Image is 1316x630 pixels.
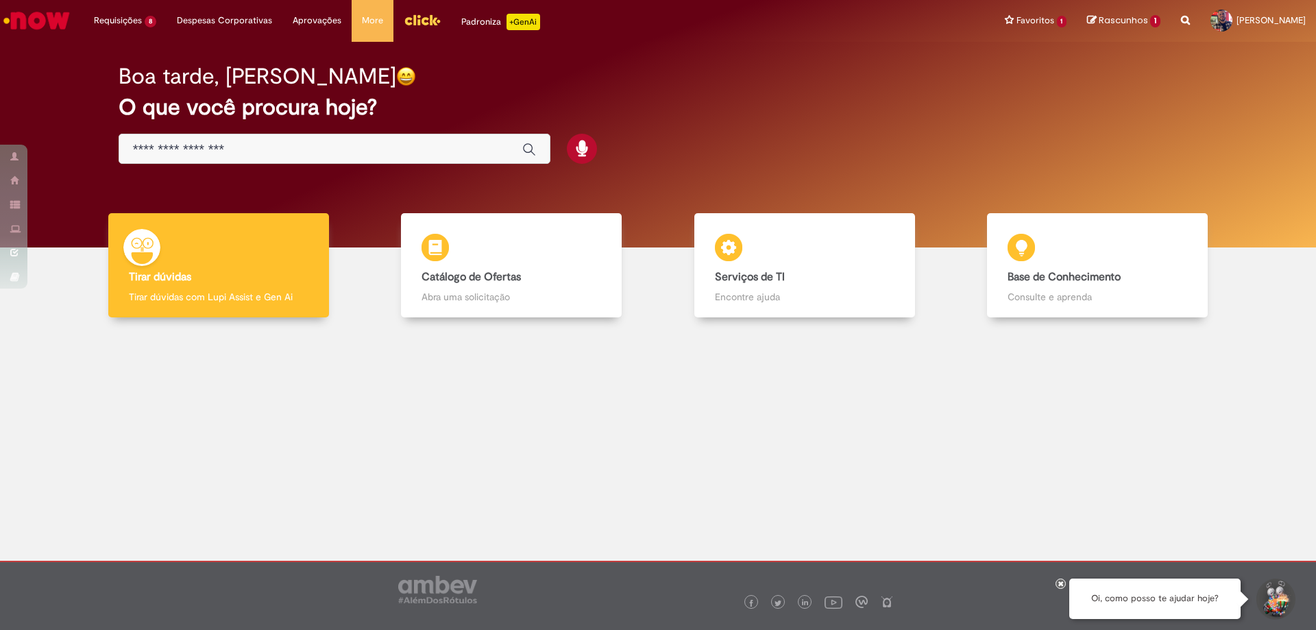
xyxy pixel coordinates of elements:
div: Oi, como posso te ajudar hoje? [1069,579,1241,619]
span: Despesas Corporativas [177,14,272,27]
span: More [362,14,383,27]
span: Requisições [94,14,142,27]
a: Tirar dúvidas Tirar dúvidas com Lupi Assist e Gen Ai [72,213,365,318]
img: logo_footer_twitter.png [775,600,781,607]
img: logo_footer_facebook.png [748,600,755,607]
a: Base de Conhecimento Consulte e aprenda [951,213,1245,318]
b: Tirar dúvidas [129,270,191,284]
span: 1 [1057,16,1067,27]
span: Aprovações [293,14,341,27]
img: happy-face.png [396,66,416,86]
h2: O que você procura hoje? [119,95,1198,119]
span: 8 [145,16,156,27]
p: Encontre ajuda [715,290,894,304]
h2: Boa tarde, [PERSON_NAME] [119,64,396,88]
p: Consulte e aprenda [1008,290,1187,304]
img: ServiceNow [1,7,72,34]
a: Catálogo de Ofertas Abra uma solicitação [365,213,659,318]
span: [PERSON_NAME] [1236,14,1306,26]
b: Catálogo de Ofertas [422,270,521,284]
p: +GenAi [507,14,540,30]
img: logo_footer_youtube.png [825,593,842,611]
span: 1 [1150,15,1160,27]
div: Padroniza [461,14,540,30]
span: Rascunhos [1099,14,1148,27]
p: Abra uma solicitação [422,290,601,304]
img: click_logo_yellow_360x200.png [404,10,441,30]
img: logo_footer_linkedin.png [802,599,809,607]
img: logo_footer_naosei.png [881,596,893,608]
p: Tirar dúvidas com Lupi Assist e Gen Ai [129,290,308,304]
button: Iniciar Conversa de Suporte [1254,579,1295,620]
b: Base de Conhecimento [1008,270,1121,284]
img: logo_footer_workplace.png [855,596,868,608]
img: logo_footer_ambev_rotulo_gray.png [398,576,477,603]
a: Rascunhos [1087,14,1160,27]
b: Serviços de TI [715,270,785,284]
span: Favoritos [1016,14,1054,27]
a: Serviços de TI Encontre ajuda [658,213,951,318]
